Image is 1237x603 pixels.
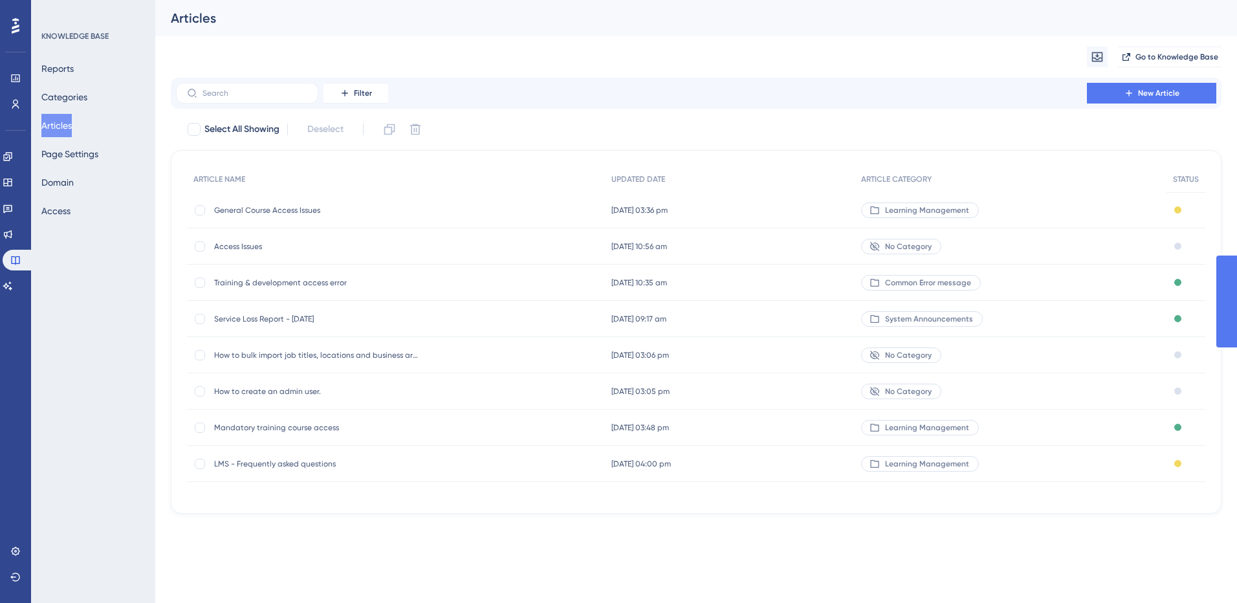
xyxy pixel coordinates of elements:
[611,350,669,360] span: [DATE] 03:06 pm
[204,122,279,137] span: Select All Showing
[611,278,667,288] span: [DATE] 10:35 am
[214,241,421,252] span: Access Issues
[214,314,421,324] span: Service Loss Report - [DATE]
[885,459,969,469] span: Learning Management
[861,174,932,184] span: ARTICLE CATEGORY
[611,459,671,469] span: [DATE] 04:00 pm
[41,57,74,80] button: Reports
[1138,88,1179,98] span: New Article
[214,386,421,397] span: How to create an admin user.
[214,278,421,288] span: Training & development access error
[885,314,973,324] span: System Announcements
[1183,552,1221,591] iframe: UserGuiding AI Assistant Launcher
[41,171,74,194] button: Domain
[214,459,421,469] span: LMS - Frequently asked questions
[193,174,245,184] span: ARTICLE NAME
[41,31,109,41] div: KNOWLEDGE BASE
[885,350,932,360] span: No Category
[41,114,72,137] button: Articles
[41,142,98,166] button: Page Settings
[885,205,969,215] span: Learning Management
[1118,47,1221,67] button: Go to Knowledge Base
[611,205,668,215] span: [DATE] 03:36 pm
[323,83,388,104] button: Filter
[214,422,421,433] span: Mandatory training course access
[885,422,969,433] span: Learning Management
[611,314,666,324] span: [DATE] 09:17 am
[214,205,421,215] span: General Course Access Issues
[885,386,932,397] span: No Category
[214,350,421,360] span: How to bulk import job titles, locations and business areas
[1173,174,1199,184] span: STATUS
[203,89,307,98] input: Search
[885,278,971,288] span: Common Error message
[611,422,669,433] span: [DATE] 03:48 pm
[354,88,372,98] span: Filter
[611,241,667,252] span: [DATE] 10:56 am
[1087,83,1216,104] button: New Article
[611,174,665,184] span: UPDATED DATE
[611,386,670,397] span: [DATE] 03:05 pm
[41,199,71,223] button: Access
[41,85,87,109] button: Categories
[1135,52,1218,62] span: Go to Knowledge Base
[171,9,1189,27] div: Articles
[885,241,932,252] span: No Category
[307,122,344,137] span: Deselect
[296,118,355,141] button: Deselect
